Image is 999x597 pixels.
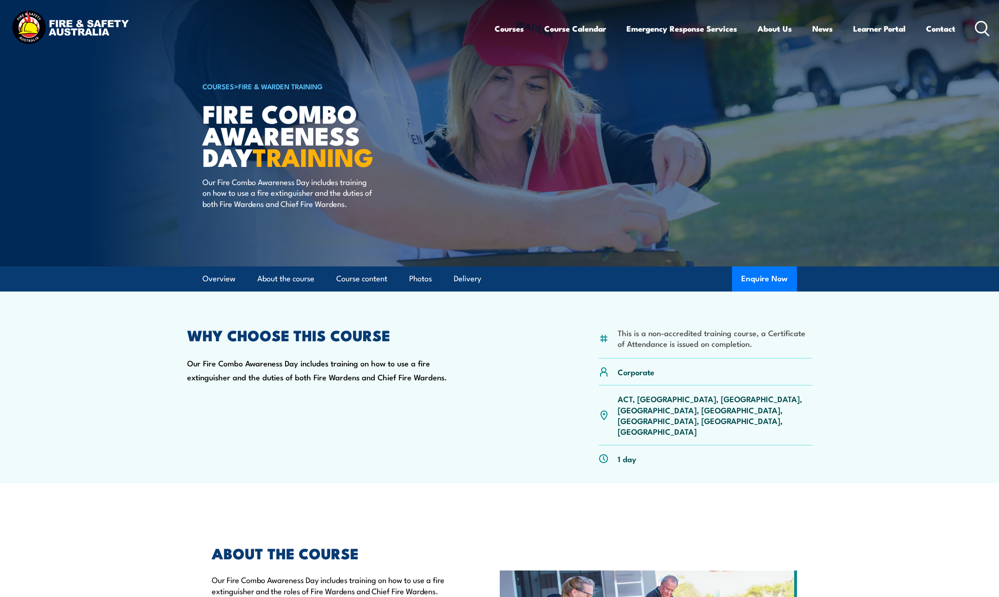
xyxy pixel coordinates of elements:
[454,266,481,291] a: Delivery
[253,137,373,175] strong: TRAINING
[212,546,457,559] h2: ABOUT THE COURSE
[409,266,432,291] a: Photos
[202,80,432,92] h6: >
[618,327,812,349] li: This is a non-accredited training course, a Certificate of Attendance is issued on completion.
[202,81,234,91] a: COURSES
[544,16,606,41] a: Course Calendar
[187,328,458,341] h2: WHY CHOOSE THIS COURSE
[627,16,737,41] a: Emergency Response Services
[812,16,833,41] a: News
[257,266,314,291] a: About the course
[618,393,812,437] p: ACT, [GEOGRAPHIC_DATA], [GEOGRAPHIC_DATA], [GEOGRAPHIC_DATA], [GEOGRAPHIC_DATA], [GEOGRAPHIC_DATA...
[187,328,458,472] div: Our Fire Combo Awareness Day includes training on how to use a fire extinguisher and the duties o...
[618,453,636,464] p: 1 day
[212,574,457,596] p: Our Fire Combo Awareness Day includes training on how to use a fire extinguisher and the roles of...
[202,176,372,209] p: Our Fire Combo Awareness Day includes training on how to use a fire extinguisher and the duties o...
[926,16,955,41] a: Contact
[618,366,654,377] p: Corporate
[336,266,387,291] a: Course content
[757,16,792,41] a: About Us
[495,16,524,41] a: Courses
[202,102,432,167] h1: Fire Combo Awareness Day
[732,266,797,292] button: Enquire Now
[202,266,235,291] a: Overview
[238,81,323,91] a: Fire & Warden Training
[853,16,906,41] a: Learner Portal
